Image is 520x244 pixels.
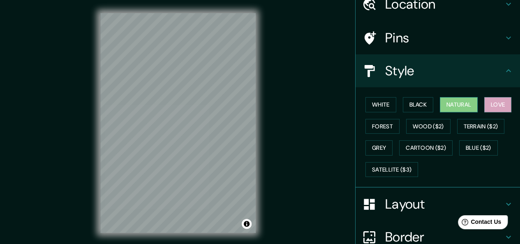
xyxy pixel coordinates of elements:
[356,188,520,221] div: Layout
[385,196,504,212] h4: Layout
[406,119,451,134] button: Wood ($2)
[365,97,396,112] button: White
[356,54,520,87] div: Style
[365,119,400,134] button: Forest
[457,119,505,134] button: Terrain ($2)
[385,30,504,46] h4: Pins
[484,97,511,112] button: Love
[403,97,434,112] button: Black
[242,219,252,229] button: Toggle attribution
[459,140,498,156] button: Blue ($2)
[385,63,504,79] h4: Style
[356,21,520,54] div: Pins
[365,140,393,156] button: Grey
[399,140,453,156] button: Cartoon ($2)
[365,162,418,177] button: Satellite ($3)
[100,13,256,233] canvas: Map
[440,97,478,112] button: Natural
[447,212,511,235] iframe: Help widget launcher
